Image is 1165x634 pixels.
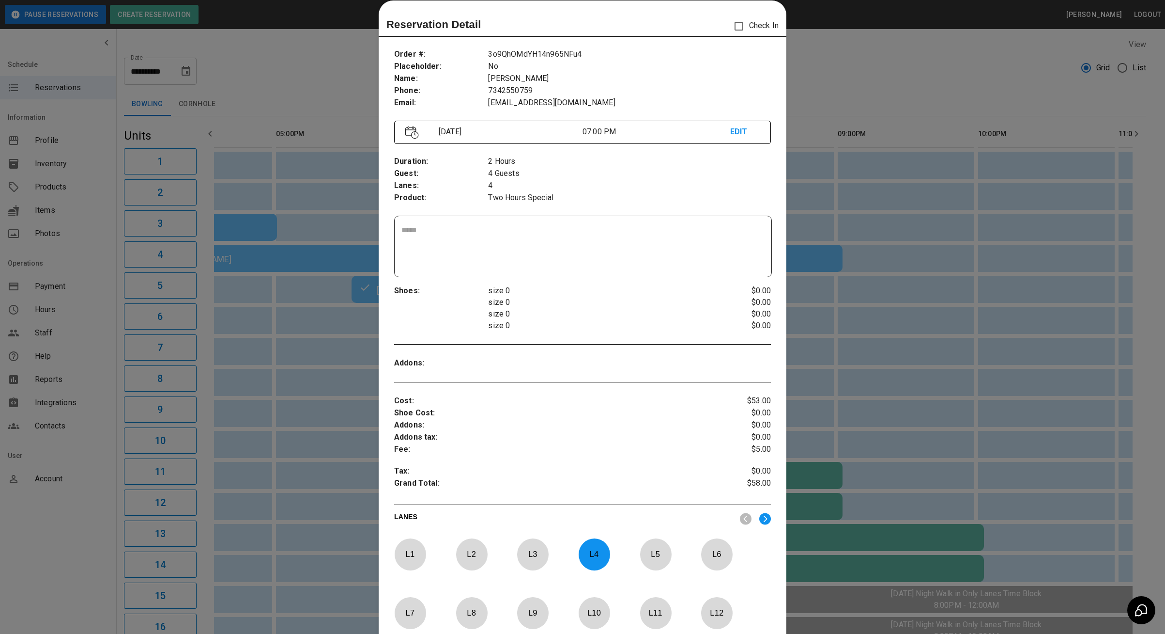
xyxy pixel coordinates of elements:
[730,126,760,138] p: EDIT
[708,477,771,492] p: $58.00
[394,48,489,61] p: Order # :
[488,73,771,85] p: [PERSON_NAME]
[701,602,733,624] p: L 12
[394,543,426,566] p: L 1
[759,513,771,525] img: right.svg
[394,168,489,180] p: Guest :
[456,543,488,566] p: L 2
[488,48,771,61] p: 3o9QhOMdYH14n965NFu4
[394,73,489,85] p: Name :
[394,419,708,431] p: Addons :
[386,16,481,32] p: Reservation Detail
[394,444,708,456] p: Fee :
[708,320,771,332] p: $0.00
[708,395,771,407] p: $53.00
[394,431,708,444] p: Addons tax :
[708,297,771,308] p: $0.00
[582,126,730,138] p: 07:00 PM
[488,97,771,109] p: [EMAIL_ADDRESS][DOMAIN_NAME]
[394,602,426,624] p: L 7
[435,126,582,138] p: [DATE]
[701,543,733,566] p: L 6
[394,180,489,192] p: Lanes :
[394,357,489,369] p: Addons :
[708,444,771,456] p: $5.00
[405,126,419,139] img: Vector
[456,602,488,624] p: L 8
[488,192,771,204] p: Two Hours Special
[394,512,732,525] p: LANES
[488,320,708,332] p: size 0
[488,61,771,73] p: No
[488,168,771,180] p: 4 Guests
[394,61,489,73] p: Placeholder :
[578,602,610,624] p: L 10
[488,297,708,308] p: size 0
[517,602,549,624] p: L 9
[708,431,771,444] p: $0.00
[488,180,771,192] p: 4
[394,97,489,109] p: Email :
[708,419,771,431] p: $0.00
[488,308,708,320] p: size 0
[640,543,672,566] p: L 5
[488,285,708,297] p: size 0
[488,85,771,97] p: 7342550759
[708,285,771,297] p: $0.00
[394,465,708,477] p: Tax :
[729,16,779,36] p: Check In
[517,543,549,566] p: L 3
[394,395,708,407] p: Cost :
[394,192,489,204] p: Product :
[708,465,771,477] p: $0.00
[708,407,771,419] p: $0.00
[394,156,489,168] p: Duration :
[578,543,610,566] p: L 4
[394,85,489,97] p: Phone :
[640,602,672,624] p: L 11
[708,308,771,320] p: $0.00
[394,285,489,297] p: Shoes :
[740,513,751,525] img: nav_left.svg
[394,407,708,419] p: Shoe Cost :
[394,477,708,492] p: Grand Total :
[488,156,771,168] p: 2 Hours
